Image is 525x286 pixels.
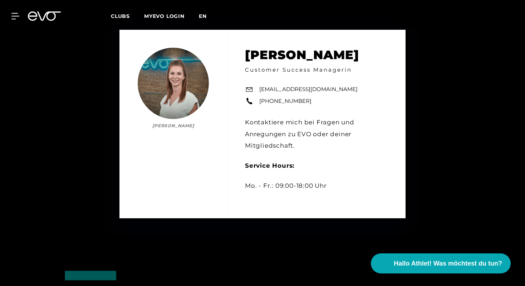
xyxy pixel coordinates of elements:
[371,253,511,273] button: Hallo Athlet! Was möchtest du tun?
[144,13,185,19] a: MYEVO LOGIN
[111,13,130,19] span: Clubs
[111,13,144,19] a: Clubs
[259,85,358,94] a: [EMAIL_ADDRESS][DOMAIN_NAME]
[199,12,215,20] a: en
[199,13,207,19] span: en
[259,97,311,105] a: [PHONE_NUMBER]
[394,259,502,268] span: Hallo Athlet! Was möchtest du tun?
